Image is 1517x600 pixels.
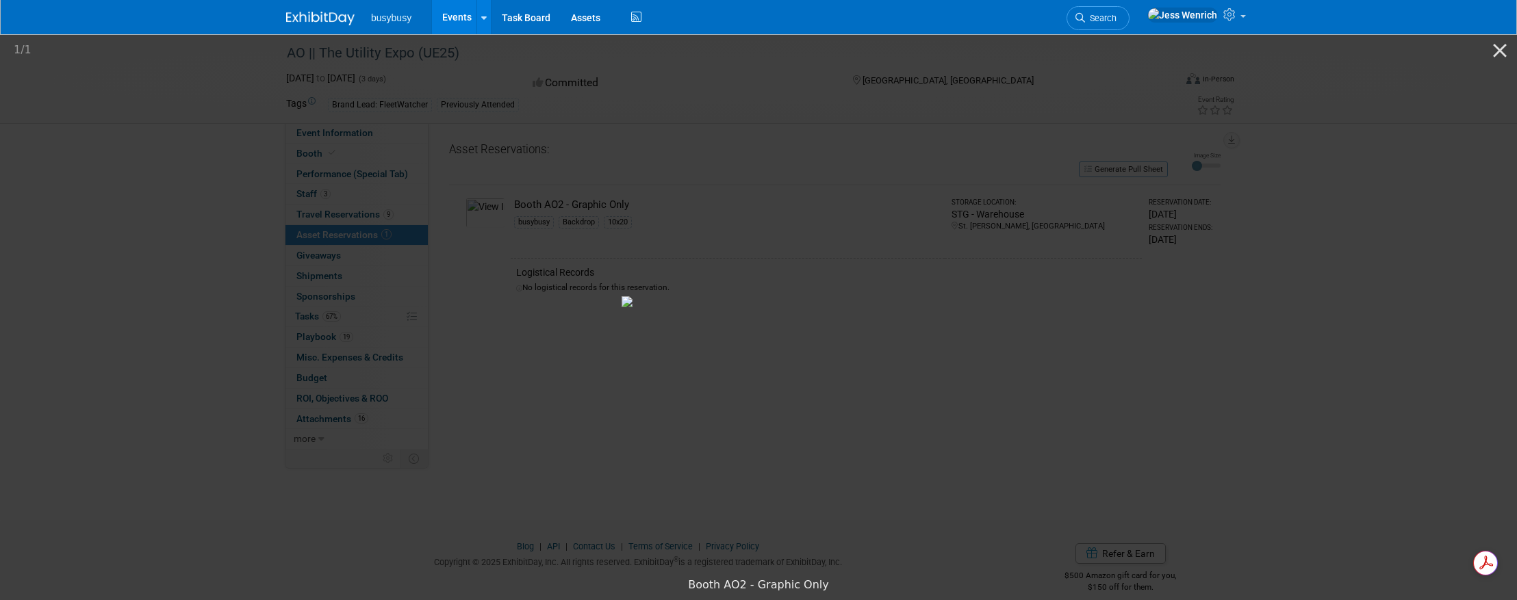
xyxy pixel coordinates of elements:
img: ExhibitDay [286,12,355,25]
span: Search [1085,13,1117,23]
button: Close gallery [1483,34,1517,66]
img: Jess Wenrich [1147,8,1218,23]
span: busybusy [371,12,411,23]
span: 1 [25,43,31,56]
img: Booth AO2 - Graphic Only [622,296,895,307]
a: Search [1067,6,1130,30]
span: 1 [14,43,21,56]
